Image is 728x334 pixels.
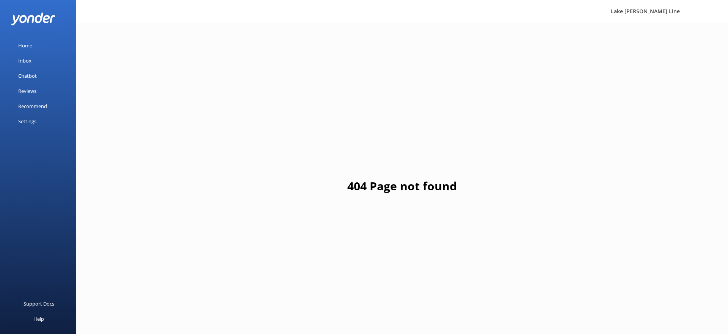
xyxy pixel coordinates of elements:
div: Inbox [18,53,31,68]
div: Support Docs [24,296,54,311]
img: yonder-white-logo.png [11,13,55,25]
div: Reviews [18,83,36,99]
h1: 404 Page not found [347,177,457,195]
div: Help [33,311,44,326]
div: Chatbot [18,68,37,83]
div: Recommend [18,99,47,114]
div: Home [18,38,32,53]
div: Settings [18,114,36,129]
